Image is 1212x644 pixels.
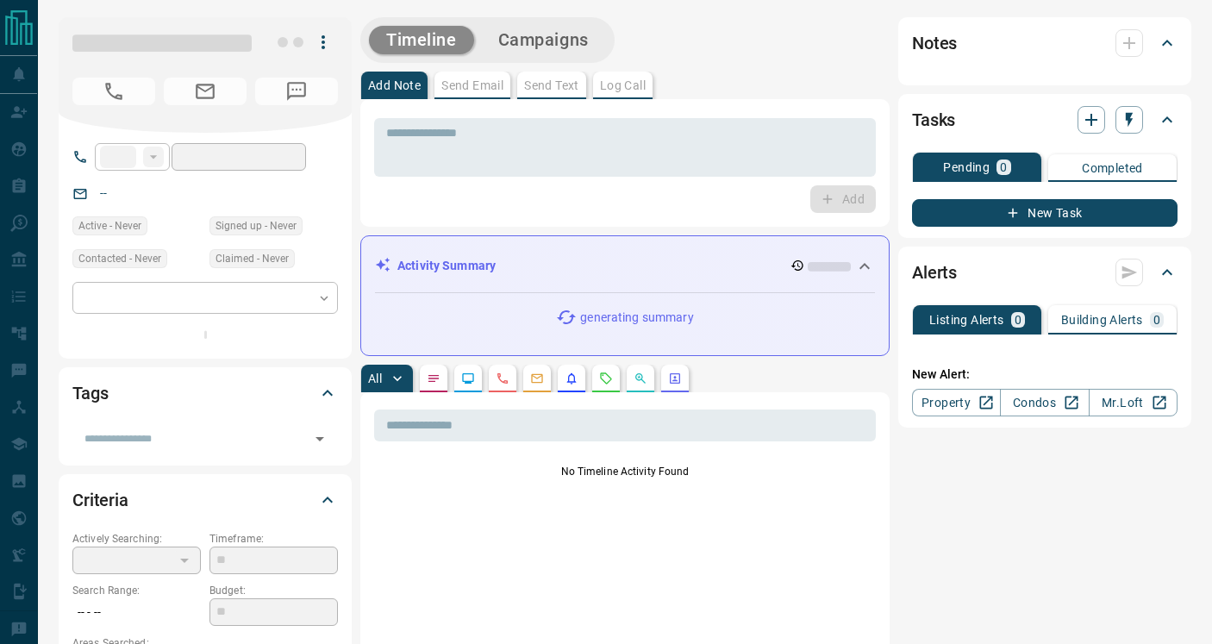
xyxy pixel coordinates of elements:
h2: Tasks [912,106,955,134]
p: Pending [943,161,990,173]
h2: Criteria [72,486,128,514]
div: Alerts [912,252,1178,293]
p: Search Range: [72,583,201,598]
div: Tags [72,372,338,414]
p: 0 [1000,161,1007,173]
a: Mr.Loft [1089,389,1178,416]
p: Timeframe: [209,531,338,547]
svg: Calls [496,372,509,385]
p: -- - -- [72,598,201,627]
span: No Number [72,78,155,105]
span: Signed up - Never [216,217,297,234]
svg: Listing Alerts [565,372,578,385]
p: No Timeline Activity Found [374,464,876,479]
a: Condos [1000,389,1089,416]
p: Add Note [368,79,421,91]
a: -- [100,186,107,200]
p: Actively Searching: [72,531,201,547]
button: New Task [912,199,1178,227]
p: All [368,372,382,385]
p: Listing Alerts [929,314,1004,326]
div: Activity Summary [375,250,875,282]
div: Criteria [72,479,338,521]
span: Active - Never [78,217,141,234]
button: Timeline [369,26,474,54]
button: Open [308,427,332,451]
svg: Opportunities [634,372,647,385]
p: Budget: [209,583,338,598]
a: Property [912,389,1001,416]
svg: Emails [530,372,544,385]
span: Contacted - Never [78,250,161,267]
h2: Tags [72,379,108,407]
div: Tasks [912,99,1178,141]
p: 0 [1015,314,1021,326]
svg: Requests [599,372,613,385]
p: Completed [1082,162,1143,174]
button: Campaigns [481,26,606,54]
h2: Alerts [912,259,957,286]
span: Claimed - Never [216,250,289,267]
svg: Lead Browsing Activity [461,372,475,385]
p: 0 [1153,314,1160,326]
p: Building Alerts [1061,314,1143,326]
span: No Number [255,78,338,105]
svg: Notes [427,372,440,385]
p: New Alert: [912,366,1178,384]
p: generating summary [580,309,693,327]
span: No Email [164,78,247,105]
svg: Agent Actions [668,372,682,385]
div: Notes [912,22,1178,64]
h2: Notes [912,29,957,57]
p: Activity Summary [397,257,496,275]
